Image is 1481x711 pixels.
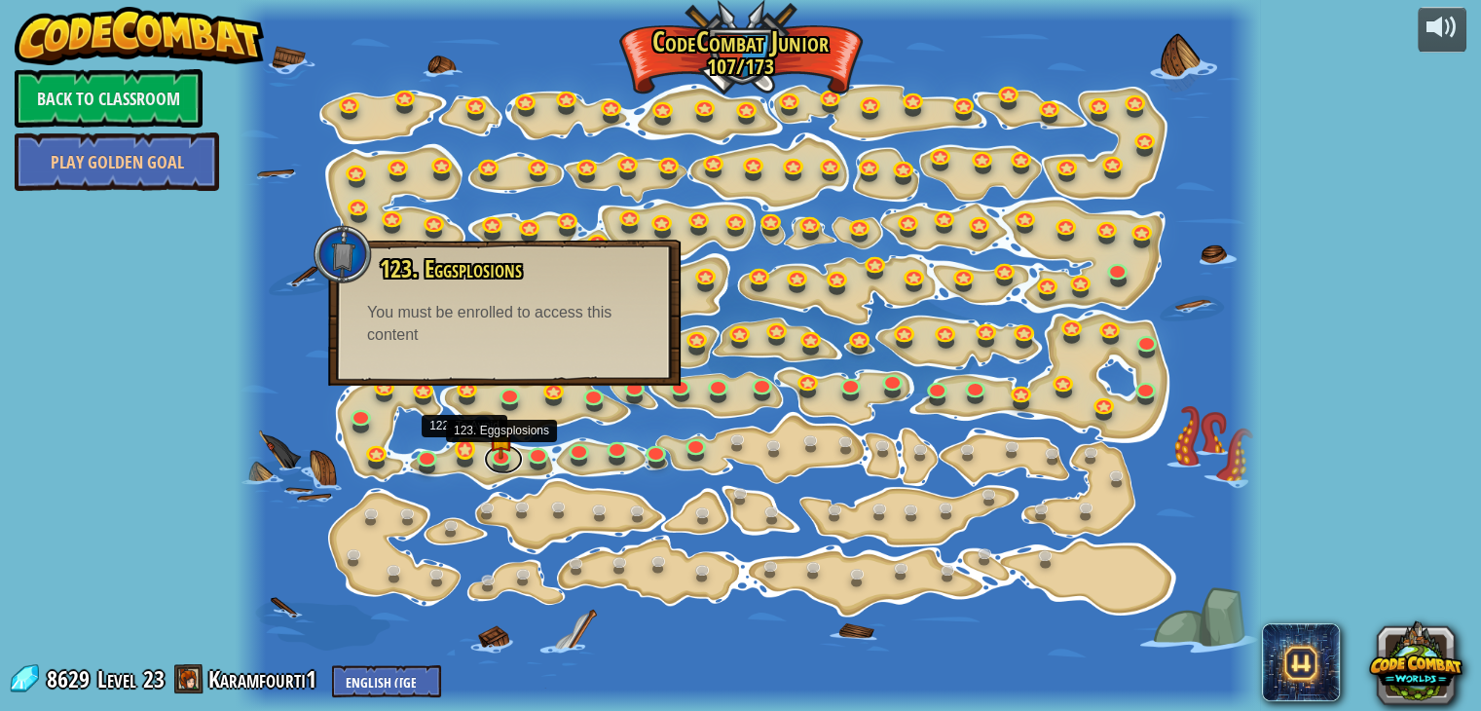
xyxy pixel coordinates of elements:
[1418,7,1466,53] button: Adjust volume
[97,663,136,695] span: Level
[15,132,219,191] a: Play Golden Goal
[489,417,514,460] img: level-banner-started.png
[47,663,95,694] span: 8629
[367,302,642,347] div: You must be enrolled to access this content
[15,69,203,128] a: Back to Classroom
[143,663,165,694] span: 23
[380,252,522,285] span: 123. Eggsplosions
[15,7,264,65] img: CodeCombat - Learn how to code by playing a game
[208,663,322,694] a: Karamfourti1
